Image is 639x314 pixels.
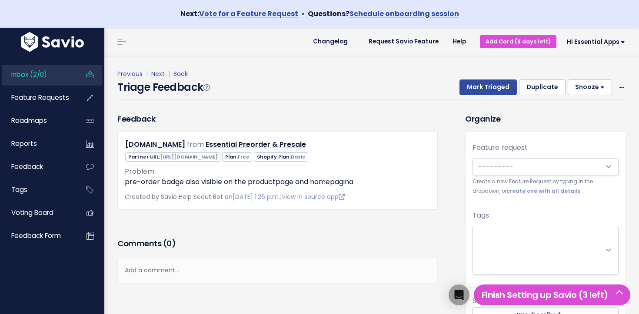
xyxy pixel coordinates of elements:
[291,153,305,160] span: Basic
[302,9,304,19] span: •
[2,180,72,200] a: Tags
[480,35,556,48] a: Add Card (8 days left)
[459,79,517,95] button: Mark Triaged
[2,226,72,246] a: Feedback form
[2,203,72,223] a: Voting Board
[125,152,220,162] span: Partner URL:
[11,162,43,171] span: Feedback
[308,9,459,19] strong: Questions?
[473,296,513,306] span: Subscribers
[117,79,210,95] h4: Triage Feedback
[166,69,172,78] span: |
[144,69,150,78] span: |
[313,39,348,45] span: Changelog
[166,238,172,249] span: 0
[160,153,218,160] span: [URL][DOMAIN_NAME]
[238,153,250,160] span: Free
[125,166,154,176] span: Problem
[11,185,27,194] span: Tags
[2,157,72,177] a: Feedback
[519,79,566,95] button: Duplicate
[125,177,430,187] p: pre-order badge also visible on the productpage and homepagina
[478,288,626,301] h5: Finish Setting up Savio (3 left)
[446,35,473,48] a: Help
[222,152,252,162] span: Plan:
[117,69,143,78] a: Previous
[567,39,625,45] span: Hi Essential Apps
[556,35,632,49] a: Hi Essential Apps
[117,113,155,125] h3: Feedback
[568,79,612,95] button: Snooze
[473,142,528,153] label: Feature request
[11,208,53,217] span: Voting Board
[11,139,37,148] span: Reports
[2,88,72,108] a: Feature Requests
[125,192,345,201] span: Created by Savio Help Scout Bot on |
[180,9,298,19] strong: Next:
[125,139,185,149] a: [DOMAIN_NAME]
[465,113,626,125] h3: Organize
[11,70,47,79] span: Inbox (2/0)
[11,231,61,240] span: Feedback form
[173,69,188,78] a: Back
[151,69,165,78] a: Next
[117,258,438,283] div: Add a comment...
[506,188,580,195] a: create one with all details
[449,284,469,305] div: Open Intercom Messenger
[282,192,345,201] a: View in source app
[473,210,489,221] label: Tags
[11,116,47,125] span: Roadmaps
[187,139,204,149] span: from
[233,192,280,201] a: [DATE] 1:26 p.m.
[254,152,308,162] span: Shopify Plan:
[19,32,86,52] img: logo-white.9d6f32f41409.svg
[199,9,298,19] a: Vote for a Feature Request
[206,139,306,149] a: Essential Preorder & Presale
[2,111,72,131] a: Roadmaps
[117,238,438,250] h3: Comments ( )
[2,65,72,85] a: Inbox (2/0)
[349,9,459,19] a: Schedule onboarding session
[2,134,72,154] a: Reports
[473,177,619,196] small: Create a new Feature Request by typing in the dropdown, or .
[11,93,69,102] span: Feature Requests
[362,35,446,48] a: Request Savio Feature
